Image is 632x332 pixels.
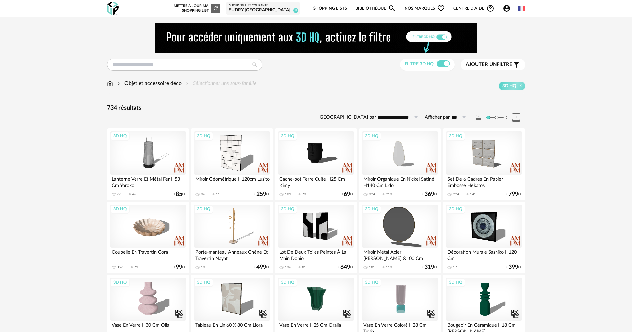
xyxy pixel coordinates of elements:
[386,265,392,270] div: 113
[213,6,219,10] span: Refresh icon
[254,192,270,197] div: € 00
[275,202,357,273] a: 3D HQ Lot De Deux Toiles Peintes À La Main Dopio 136 Download icon 81 €64900
[110,205,130,213] div: 3D HQ
[229,7,297,13] div: SUDRY [GEOGRAPHIC_DATA]
[293,8,298,13] span: 29
[116,80,182,87] div: Objet et accessoire déco
[466,62,497,67] span: Ajouter un
[107,128,189,200] a: 3D HQ Lanterne Verre Et Métal Fer H53 Cm Yoroko 66 Download icon 46 €8500
[194,175,270,188] div: Miroir Géométrique H120cm Lusito
[446,175,522,188] div: Set De 6 Cadres En Papier Embossé Hekatos
[518,5,525,12] img: fr
[278,248,354,261] div: Lot De Deux Toiles Peintes À La Main Dopio
[502,83,516,89] span: 3D HQ
[381,192,386,197] span: Download icon
[117,265,123,270] div: 126
[342,192,354,197] div: € 00
[176,265,182,270] span: 99
[254,265,270,270] div: € 00
[110,132,130,140] div: 3D HQ
[285,192,291,197] div: 109
[386,192,392,197] div: 213
[437,4,445,12] span: Heart Outline icon
[508,192,518,197] span: 799
[503,4,514,12] span: Account Circle icon
[362,278,381,287] div: 3D HQ
[443,202,525,273] a: 3D HQ Décoration Murale Sashiko H120 Cm 17 €39900
[297,192,302,197] span: Download icon
[134,265,138,270] div: 79
[362,248,438,261] div: Miroir Métal Acier [PERSON_NAME] Ø100 Cm Caligone
[107,80,113,87] img: svg+xml;base64,PHN2ZyB3aWR0aD0iMTYiIGhlaWdodD0iMTciIHZpZXdCb3g9IjAgMCAxNiAxNyIgZmlsbD0ibm9uZSIgeG...
[107,202,189,273] a: 3D HQ Coupelle En Travertin Cora 126 Download icon 79 €9900
[116,80,121,87] img: svg+xml;base64,PHN2ZyB3aWR0aD0iMTYiIGhlaWdodD0iMTYiIHZpZXdCb3g9IjAgMCAxNiAxNiIgZmlsbD0ibm9uZSIgeG...
[297,265,302,270] span: Download icon
[285,265,291,270] div: 136
[446,248,522,261] div: Décoration Murale Sashiko H120 Cm
[466,61,512,68] span: filtre
[355,1,396,16] a: BibliothèqueMagnify icon
[344,192,350,197] span: 69
[422,192,438,197] div: € 00
[256,265,266,270] span: 499
[424,192,434,197] span: 369
[338,265,354,270] div: € 00
[465,192,470,197] span: Download icon
[340,265,350,270] span: 649
[278,278,297,287] div: 3D HQ
[278,175,354,188] div: Cache-pot Terre Cuite H25 Cm Kimy
[512,61,520,69] span: Filter icon
[107,2,119,15] img: OXP
[503,4,511,12] span: Account Circle icon
[446,132,465,140] div: 3D HQ
[278,205,297,213] div: 3D HQ
[201,192,205,197] div: 36
[302,192,306,197] div: 73
[174,265,186,270] div: € 00
[275,128,357,200] a: 3D HQ Cache-pot Terre Cuite H25 Cm Kimy 109 Download icon 73 €6900
[313,1,347,16] a: Shopping Lists
[117,192,121,197] div: 66
[461,59,525,70] button: Ajouter unfiltre Filter icon
[211,192,216,197] span: Download icon
[443,128,525,200] a: 3D HQ Set De 6 Cadres En Papier Embossé Hekatos 224 Download icon 141 €79900
[229,4,297,13] a: Shopping List courante SUDRY [GEOGRAPHIC_DATA] 29
[132,192,136,197] div: 46
[191,128,273,200] a: 3D HQ Miroir Géométrique H120cm Lusito 36 Download icon 11 €25900
[278,132,297,140] div: 3D HQ
[362,175,438,188] div: Miroir Organique En Nickel Satiné H140 Cm Lido
[155,23,477,53] img: NEW%20NEW%20HQ%20NEW_V1.gif
[405,62,434,66] span: Filtre 3D HQ
[129,265,134,270] span: Download icon
[256,192,266,197] span: 259
[506,265,522,270] div: € 00
[453,4,494,12] span: Centre d'aideHelp Circle Outline icon
[424,265,434,270] span: 319
[194,278,213,287] div: 3D HQ
[506,192,522,197] div: € 00
[446,278,465,287] div: 3D HQ
[194,205,213,213] div: 3D HQ
[172,4,220,13] div: Mettre à jour ma Shopping List
[362,205,381,213] div: 3D HQ
[110,248,186,261] div: Coupelle En Travertin Cora
[369,192,375,197] div: 324
[446,205,465,213] div: 3D HQ
[486,4,494,12] span: Help Circle Outline icon
[302,265,306,270] div: 81
[216,192,220,197] div: 11
[359,128,441,200] a: 3D HQ Miroir Organique En Nickel Satiné H140 Cm Lido 324 Download icon 213 €36900
[453,265,457,270] div: 17
[362,132,381,140] div: 3D HQ
[194,132,213,140] div: 3D HQ
[318,114,376,121] label: [GEOGRAPHIC_DATA] par
[422,265,438,270] div: € 00
[381,265,386,270] span: Download icon
[110,175,186,188] div: Lanterne Verre Et Métal Fer H53 Cm Yoroko
[359,202,441,273] a: 3D HQ Miroir Métal Acier [PERSON_NAME] Ø100 Cm Caligone 181 Download icon 113 €31900
[194,248,270,261] div: Porte-manteau Anneaux Chêne Et Travertin Nayati
[470,192,476,197] div: 141
[107,104,525,112] div: 734 résultats
[369,265,375,270] div: 181
[201,265,205,270] div: 13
